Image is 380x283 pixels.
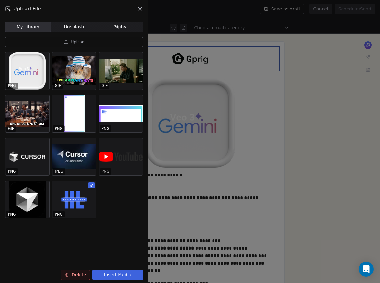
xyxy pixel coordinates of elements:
[359,262,374,277] div: Open Intercom Messenger
[8,169,16,174] p: PNG
[55,83,61,88] p: GIF
[8,126,14,131] p: GIF
[102,126,110,131] p: PNG
[102,169,110,174] p: PNG
[55,169,63,174] p: JPEG
[71,39,84,44] span: Upload
[64,24,84,30] span: Unsplash
[55,126,63,131] p: PNG
[114,24,126,30] span: Giphy
[92,270,143,280] button: Insert Media
[8,212,16,217] p: PNG
[8,83,16,88] p: PNG
[5,37,143,47] button: Upload
[102,83,108,88] p: GIF
[55,212,63,217] p: PNG
[13,5,41,13] span: Upload File
[61,270,90,280] button: Delete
